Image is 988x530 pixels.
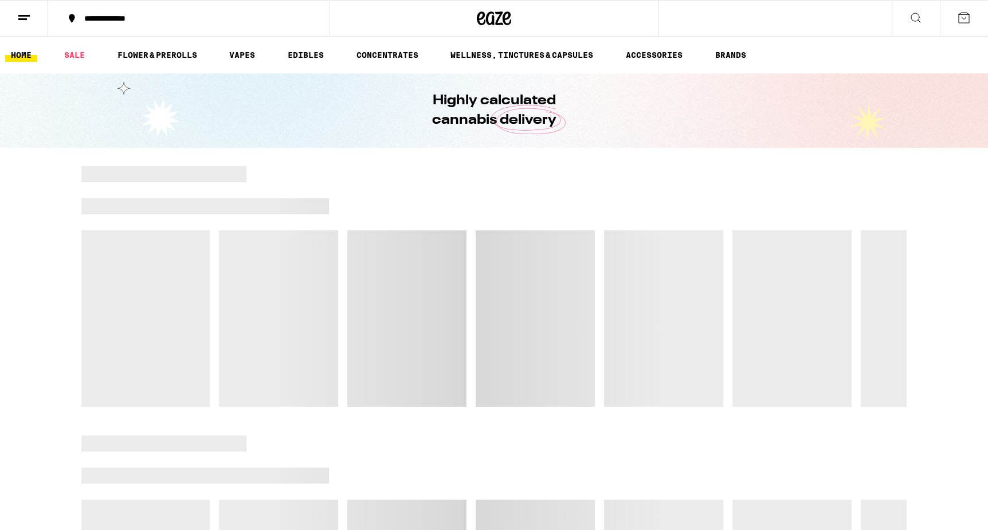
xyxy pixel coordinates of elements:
[224,48,261,62] a: VAPES
[620,48,688,62] a: ACCESSORIES
[5,48,37,62] a: HOME
[399,91,589,130] h1: Highly calculated cannabis delivery
[709,48,752,62] button: BRANDS
[351,48,424,62] a: CONCENTRATES
[112,48,203,62] a: FLOWER & PREROLLS
[282,48,330,62] a: EDIBLES
[445,48,599,62] a: WELLNESS, TINCTURES & CAPSULES
[58,48,91,62] a: SALE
